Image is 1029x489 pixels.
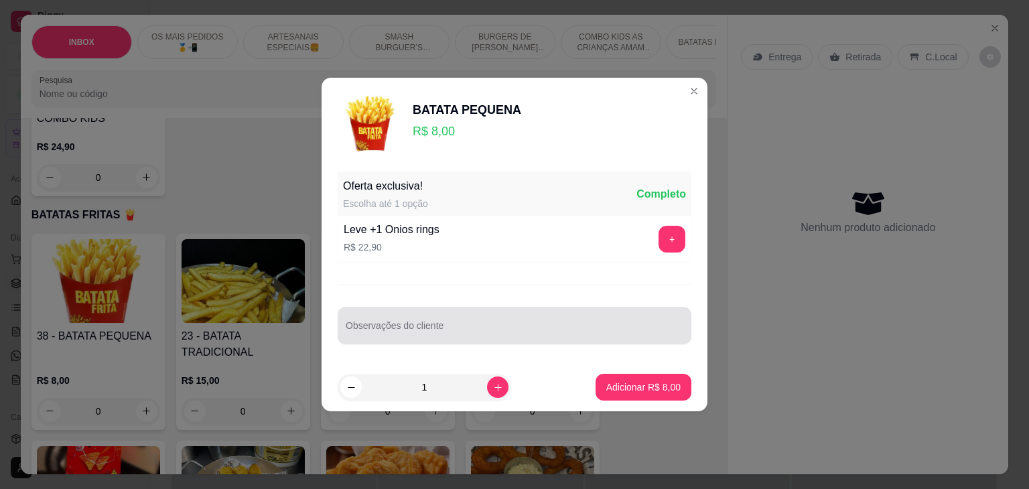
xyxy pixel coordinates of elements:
[343,197,428,210] div: Escolha até 1 opção
[413,100,521,119] div: BATATA PEQUENA
[343,178,428,194] div: Oferta exclusiva!
[683,80,705,102] button: Close
[346,324,683,338] input: Observações do cliente
[596,374,691,401] button: Adicionar R$ 8,00
[659,226,685,253] button: add
[340,376,362,398] button: decrease-product-quantity
[636,186,686,202] div: Completo
[338,88,405,155] img: product-image
[487,376,508,398] button: increase-product-quantity
[606,380,681,394] p: Adicionar R$ 8,00
[344,240,439,254] p: R$ 22,90
[413,122,521,141] p: R$ 8,00
[344,222,439,238] div: Leve +1 Onios rings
